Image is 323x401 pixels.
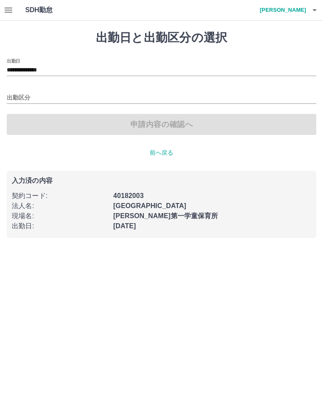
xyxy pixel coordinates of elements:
b: [GEOGRAPHIC_DATA] [113,202,186,209]
p: 入力済の内容 [12,177,311,184]
h1: 出勤日と出勤区分の選択 [7,31,316,45]
p: 前へ戻る [7,148,316,157]
p: 契約コード : [12,191,108,201]
p: 現場名 : [12,211,108,221]
b: 40182003 [113,192,143,199]
label: 出勤日 [7,58,20,64]
p: 出勤日 : [12,221,108,231]
b: [DATE] [113,222,136,230]
p: 法人名 : [12,201,108,211]
b: [PERSON_NAME]第一学童保育所 [113,212,218,219]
